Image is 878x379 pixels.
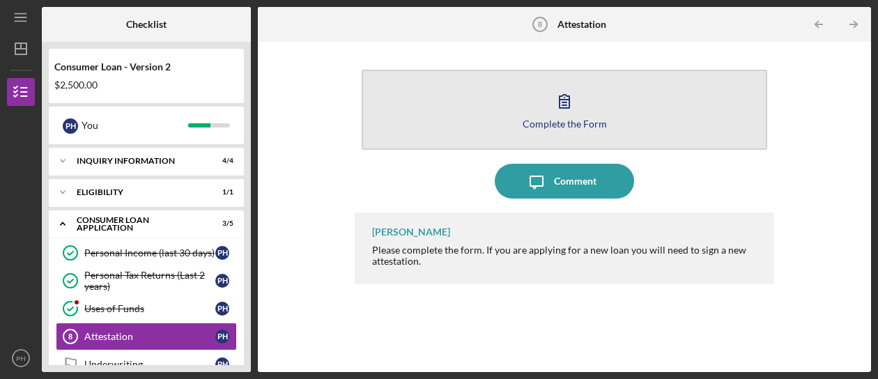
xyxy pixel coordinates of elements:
b: Attestation [557,19,606,30]
div: Please complete the form. If you are applying for a new loan you will need to sign a new attestat... [372,245,760,267]
div: 4 / 4 [208,157,233,165]
div: 3 / 5 [208,219,233,228]
button: Complete the Form [362,70,767,150]
div: Personal Tax Returns (Last 2 years) [84,270,215,292]
div: Personal Income (last 30 days) [84,247,215,258]
div: Underwriting [84,359,215,370]
div: $2,500.00 [54,79,238,91]
div: Consumer Loan Application [77,216,199,232]
div: P H [215,302,229,316]
button: Comment [495,164,634,199]
div: Comment [554,164,596,199]
tspan: 8 [68,332,72,341]
div: Uses of Funds [84,303,215,314]
a: 8AttestationPH [56,323,237,350]
div: P H [63,118,78,134]
a: Uses of FundsPH [56,295,237,323]
a: Personal Income (last 30 days)PH [56,239,237,267]
text: PH [16,355,25,362]
a: Personal Tax Returns (Last 2 years)PH [56,267,237,295]
div: [PERSON_NAME] [372,226,450,238]
div: Eligibility [77,188,199,196]
div: Attestation [84,331,215,342]
tspan: 8 [538,20,542,29]
button: PH [7,344,35,372]
div: 1 / 1 [208,188,233,196]
div: Consumer Loan - Version 2 [54,61,238,72]
div: P H [215,246,229,260]
div: Complete the Form [523,118,607,129]
div: You [82,114,188,137]
div: P H [215,274,229,288]
div: Inquiry Information [77,157,199,165]
div: P H [215,330,229,343]
b: Checklist [126,19,167,30]
div: P H [215,357,229,371]
a: UnderwritingPH [56,350,237,378]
